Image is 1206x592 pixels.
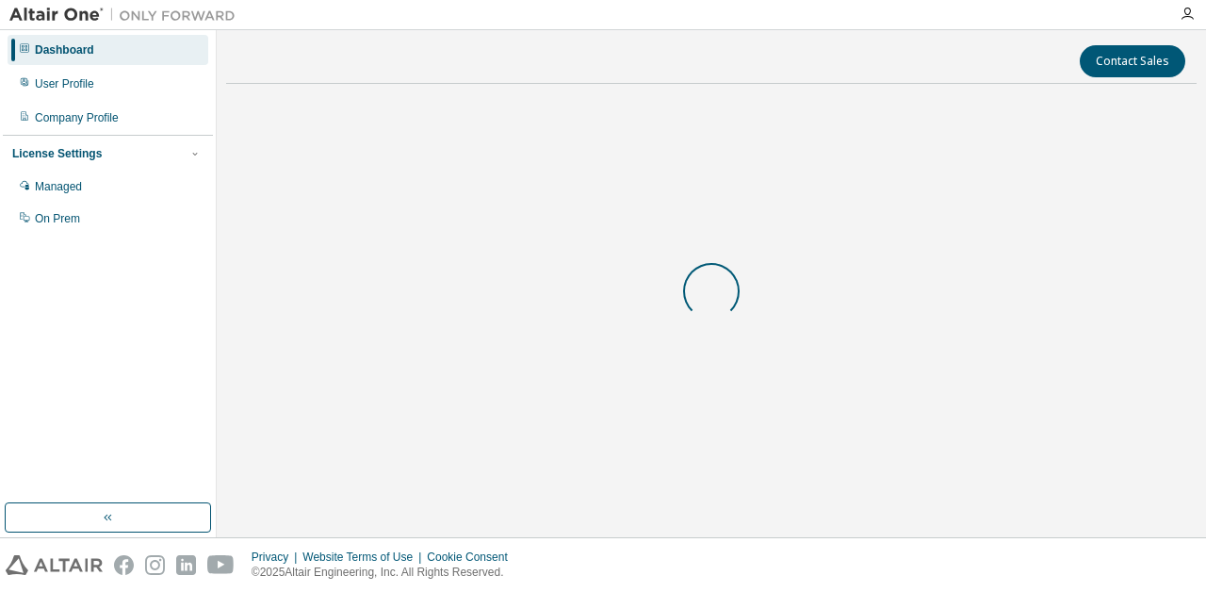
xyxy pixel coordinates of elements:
[207,555,235,575] img: youtube.svg
[114,555,134,575] img: facebook.svg
[35,211,80,226] div: On Prem
[252,550,302,565] div: Privacy
[35,42,94,58] div: Dashboard
[12,146,102,161] div: License Settings
[302,550,427,565] div: Website Terms of Use
[6,555,103,575] img: altair_logo.svg
[176,555,196,575] img: linkedin.svg
[35,179,82,194] div: Managed
[9,6,245,25] img: Altair One
[35,76,94,91] div: User Profile
[427,550,518,565] div: Cookie Consent
[35,110,119,125] div: Company Profile
[252,565,519,581] p: © 2025 Altair Engineering, Inc. All Rights Reserved.
[1080,45,1185,77] button: Contact Sales
[145,555,165,575] img: instagram.svg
